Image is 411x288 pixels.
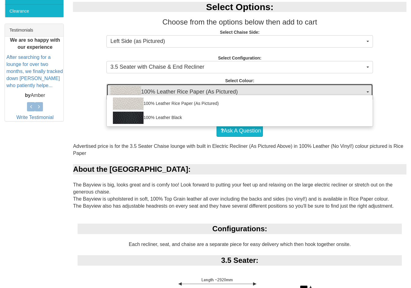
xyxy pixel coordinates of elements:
[206,2,274,12] b: Select Options:
[10,37,60,50] b: We are so happy with our experience
[106,61,373,73] button: 3.5 Seater with Chaise & End Recliner
[17,115,54,120] a: Write Testimonial
[6,92,63,99] p: Amber
[106,35,373,48] button: Left Side (as Pictured)
[107,97,373,111] a: 100% Leather Rice Paper (As Pictured)
[110,86,141,98] img: 100% Leather Rice Paper (As Pictured)
[25,93,31,98] b: by
[110,86,365,98] span: 100% Leather Rice Paper (As Pictured)
[73,164,406,175] div: About the [GEOGRAPHIC_DATA]:
[225,78,254,83] strong: Select Colour:
[220,30,259,35] strong: Select Chaise Side:
[78,224,402,234] div: Configurations:
[113,98,144,110] img: 100% Leather Rice Paper (As Pictured)
[107,111,373,125] a: 100% Leather Black
[6,55,63,88] a: After searching for a lounge for over two months, we finally tracked down [PERSON_NAME] who patie...
[5,24,63,36] div: Testimonials
[78,255,402,266] div: 3.5 Seater:
[5,4,63,17] a: Clearance
[113,112,144,124] img: 100% Leather Black
[73,18,406,26] h3: Choose from the options below then add to cart
[110,37,365,45] span: Left Side (as Pictured)
[110,63,365,71] span: 3.5 Seater with Chaise & End Recliner
[106,84,373,100] button: 100% Leather Rice Paper (As Pictured)100% Leather Rice Paper (As Pictured)
[217,125,263,137] a: Ask A Question
[218,56,262,60] strong: Select Configuration:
